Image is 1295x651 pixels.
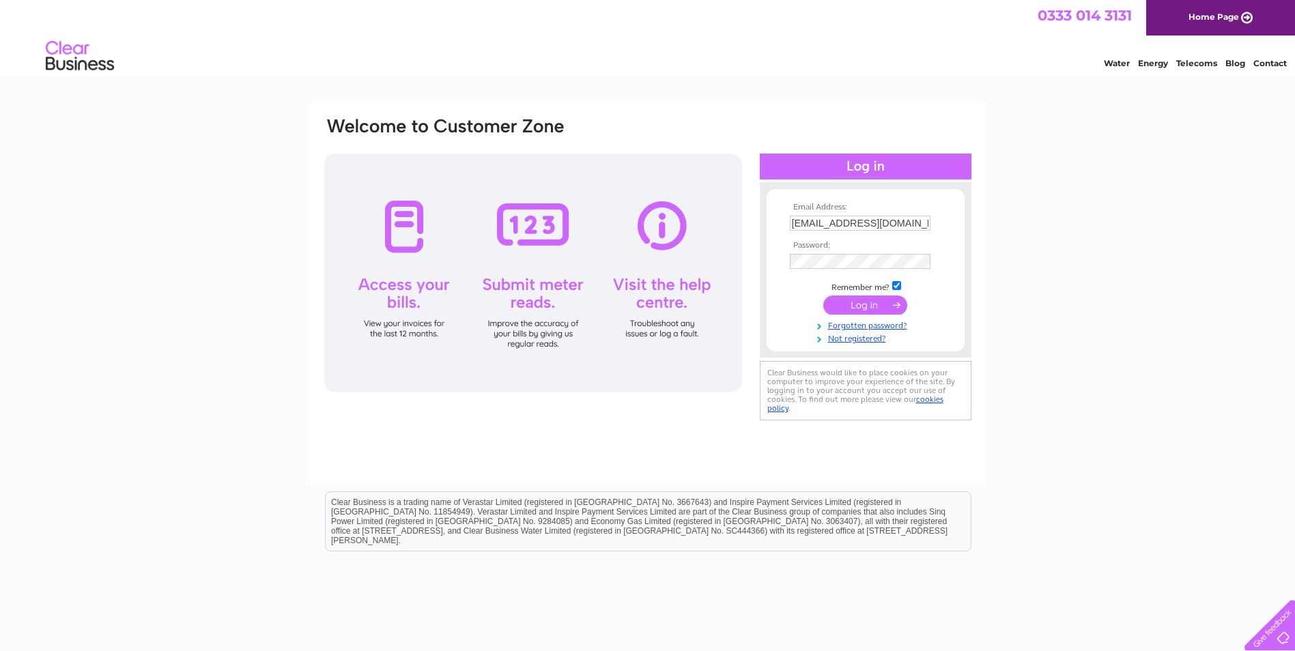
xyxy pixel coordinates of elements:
[1104,58,1130,68] a: Water
[790,318,945,331] a: Forgotten password?
[1038,7,1132,24] a: 0333 014 3131
[790,331,945,344] a: Not registered?
[767,394,943,413] a: cookies policy
[786,241,945,250] th: Password:
[823,295,907,315] input: Submit
[760,361,971,420] div: Clear Business would like to place cookies on your computer to improve your experience of the sit...
[786,279,945,293] td: Remember me?
[1253,58,1287,68] a: Contact
[786,203,945,212] th: Email Address:
[1176,58,1217,68] a: Telecoms
[326,8,971,66] div: Clear Business is a trading name of Verastar Limited (registered in [GEOGRAPHIC_DATA] No. 3667643...
[1138,58,1168,68] a: Energy
[45,35,115,77] img: logo.png
[1225,58,1245,68] a: Blog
